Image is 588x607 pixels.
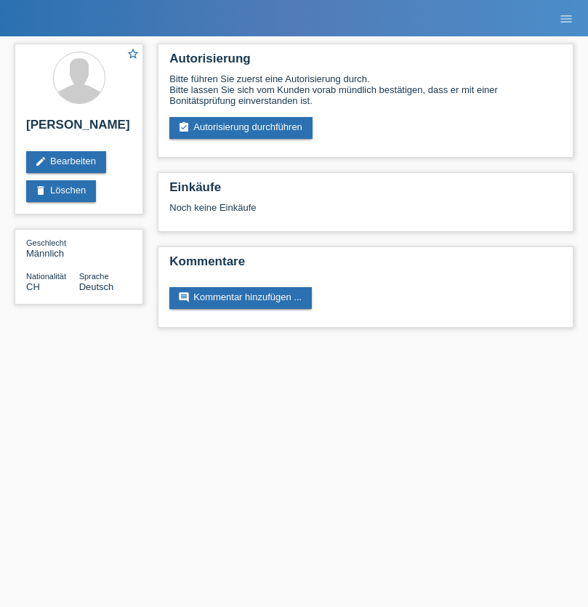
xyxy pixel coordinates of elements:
[169,180,562,202] h2: Einkäufe
[26,118,132,140] h2: [PERSON_NAME]
[559,12,573,26] i: menu
[169,287,312,309] a: commentKommentar hinzufügen ...
[26,238,66,247] span: Geschlecht
[26,281,40,292] span: Schweiz
[35,156,47,167] i: edit
[169,202,562,224] div: Noch keine Einkäufe
[169,73,562,106] div: Bitte führen Sie zuerst eine Autorisierung durch. Bitte lassen Sie sich vom Kunden vorab mündlich...
[26,180,96,202] a: deleteLöschen
[26,237,79,259] div: Männlich
[178,121,190,133] i: assignment_turned_in
[26,151,106,173] a: editBearbeiten
[169,254,562,276] h2: Kommentare
[552,14,581,23] a: menu
[169,52,562,73] h2: Autorisierung
[169,117,313,139] a: assignment_turned_inAutorisierung durchführen
[126,47,140,63] a: star_border
[126,47,140,60] i: star_border
[79,281,114,292] span: Deutsch
[35,185,47,196] i: delete
[26,272,66,281] span: Nationalität
[79,272,109,281] span: Sprache
[178,292,190,303] i: comment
